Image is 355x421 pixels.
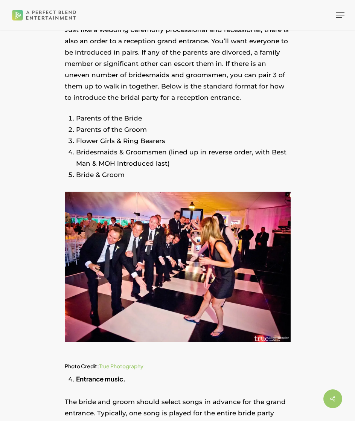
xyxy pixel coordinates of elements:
img: A Perfect Blend Entertainment [11,5,78,25]
a: Navigation Menu [336,11,344,19]
img: entrance song, Reception grand entrance, reception entrance, introductions, Hudson Valley DJ, Wed... [65,192,291,342]
li: Bridesmaids & Groomsmen (lined up in reverse order, with Best Man & MOH introduced last) [76,146,291,169]
h6: Photo Credit; [65,362,291,371]
p: Just like a wedding ceremony processional and recessional, there is also an order to a reception ... [65,24,291,113]
a: True Photography [99,363,143,369]
li: Parents of the Bride [76,113,291,124]
li: Flower Girls & Ring Bearers [76,135,291,146]
li: Bride & Groom [76,169,291,180]
strong: Entrance music. [76,375,125,383]
li: Parents of the Groom [76,124,291,135]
